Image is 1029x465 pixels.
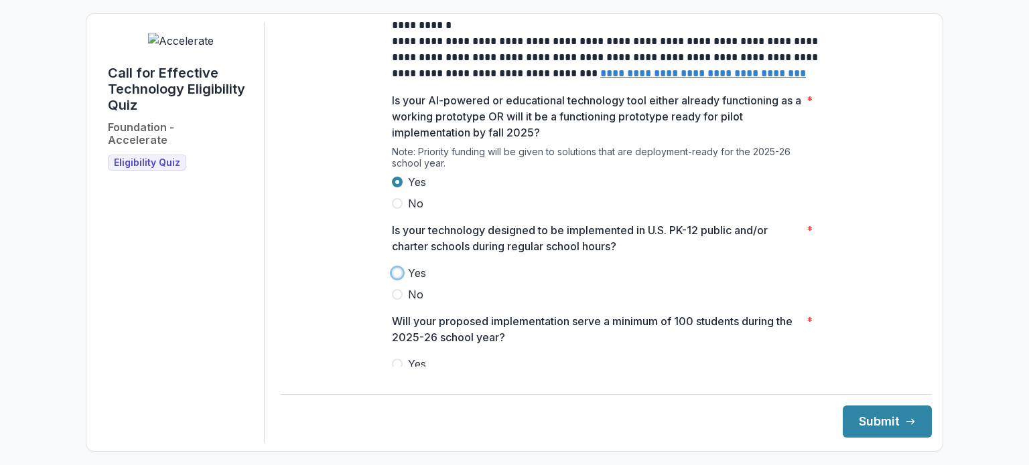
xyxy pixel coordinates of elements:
span: No [408,195,423,211]
div: Note: Priority funding will be given to solutions that are deployment-ready for the 2025-26 schoo... [392,146,821,174]
span: Eligibility Quiz [114,157,180,169]
p: Is your technology designed to be implemented in U.S. PK-12 public and/or charter schools during ... [392,222,801,254]
span: No [408,286,423,302]
span: Yes [408,356,426,372]
p: Will your proposed implementation serve a minimum of 100 students during the 2025-26 school year? [392,313,801,345]
span: Yes [408,174,426,190]
p: Is your AI-powered or educational technology tool either already functioning as a working prototy... [392,92,801,141]
h1: Call for Effective Technology Eligibility Quiz [108,65,253,113]
img: Accelerate [148,33,214,49]
button: Submit [843,405,932,438]
span: Yes [408,265,426,281]
h2: Foundation - Accelerate [108,121,174,147]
